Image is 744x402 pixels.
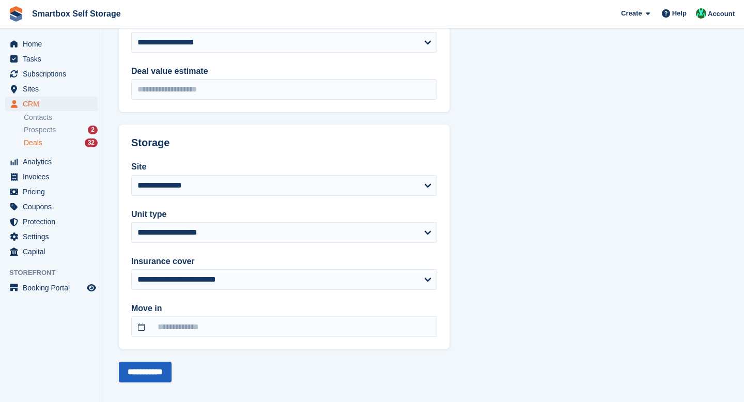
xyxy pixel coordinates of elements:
span: Settings [23,229,85,244]
a: menu [5,169,98,184]
img: stora-icon-8386f47178a22dfd0bd8f6a31ec36ba5ce8667c1dd55bd0f319d3a0aa187defe.svg [8,6,24,22]
a: Deals 32 [24,137,98,148]
a: menu [5,214,98,229]
span: Tasks [23,52,85,66]
span: Analytics [23,154,85,169]
a: Prospects 2 [24,125,98,135]
span: Protection [23,214,85,229]
span: Subscriptions [23,67,85,81]
label: Insurance cover [131,255,437,268]
a: menu [5,97,98,111]
span: Home [23,37,85,51]
span: Coupons [23,199,85,214]
span: Capital [23,244,85,259]
a: menu [5,82,98,96]
span: Pricing [23,184,85,199]
span: Help [672,8,687,19]
a: Contacts [24,113,98,122]
span: Deals [24,138,42,148]
img: Elinor Shepherd [696,8,706,19]
div: 32 [85,138,98,147]
span: Storefront [9,268,103,278]
a: menu [5,37,98,51]
a: Smartbox Self Storage [28,5,125,22]
a: Preview store [85,282,98,294]
span: Invoices [23,169,85,184]
span: Sites [23,82,85,96]
label: Move in [131,302,437,315]
h2: Storage [131,137,437,149]
a: menu [5,67,98,81]
a: menu [5,52,98,66]
a: menu [5,184,98,199]
label: Unit type [131,208,437,221]
a: menu [5,154,98,169]
a: menu [5,244,98,259]
label: Deal value estimate [131,65,437,78]
span: CRM [23,97,85,111]
a: menu [5,199,98,214]
span: Create [621,8,642,19]
a: menu [5,281,98,295]
span: Prospects [24,125,56,135]
a: menu [5,229,98,244]
label: Site [131,161,437,173]
div: 2 [88,126,98,134]
span: Account [708,9,735,19]
span: Booking Portal [23,281,85,295]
